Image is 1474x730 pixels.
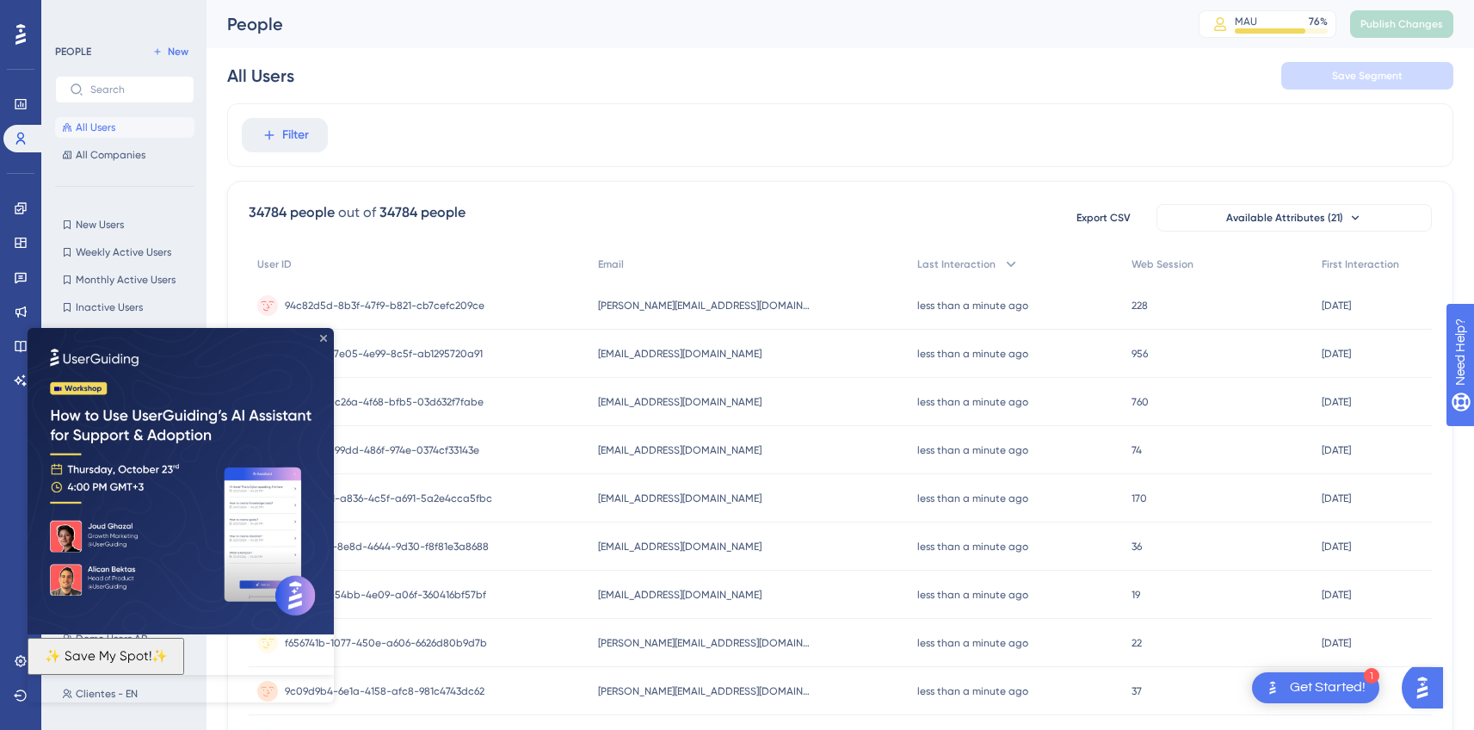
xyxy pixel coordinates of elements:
span: [EMAIL_ADDRESS][DOMAIN_NAME] [598,395,762,409]
span: Filter [282,125,309,145]
div: out of [338,202,376,223]
span: Last Interaction [917,257,996,271]
button: Export CSV [1060,204,1146,232]
span: 19 [1132,588,1140,602]
span: f656741b-1077-450e-a606-6626d80b9d7b [285,636,487,650]
span: 94c82d5d-8b3f-47f9-b821-cb7cefc209ce [285,299,484,312]
span: First Interaction [1322,257,1399,271]
button: Publish Changes [1350,10,1453,38]
span: [EMAIL_ADDRESS][DOMAIN_NAME] [598,492,762,505]
span: [EMAIL_ADDRESS][DOMAIN_NAME] [598,588,762,602]
time: less than a minute ago [917,589,1028,601]
time: [DATE] [1322,348,1351,360]
div: MAU [1235,15,1257,28]
div: Close Preview [293,7,299,14]
span: 4c9549af-c26a-4f68-bfb5-03d632f7fabe [285,395,484,409]
span: [PERSON_NAME][EMAIL_ADDRESS][DOMAIN_NAME] [598,636,813,650]
time: less than a minute ago [917,685,1028,697]
span: All Companies [76,148,145,162]
div: PEOPLE [55,45,91,59]
span: 170 [1132,492,1147,505]
span: eb295292-7e05-4e99-8c5f-ab1295720a91 [285,347,483,361]
span: 36 [1132,540,1142,554]
span: User ID [257,257,292,271]
span: Monthly Active Users [76,273,176,287]
div: 34784 people [379,202,466,223]
div: 34784 people [249,202,335,223]
span: 74 [1132,443,1142,457]
span: [PERSON_NAME][EMAIL_ADDRESS][DOMAIN_NAME] [598,684,813,698]
img: launcher-image-alternative-text [1262,677,1283,698]
span: Save Segment [1332,69,1403,83]
span: 956 [1132,347,1148,361]
button: New Users [55,214,194,235]
span: Inactive Users [76,300,143,314]
div: 1 [1364,668,1379,684]
span: Email [598,257,624,271]
button: Monthly Active Users [55,269,194,290]
button: All Users [55,117,194,138]
time: [DATE] [1322,541,1351,553]
span: All Users [76,121,115,134]
div: Open Get Started! checklist, remaining modules: 1 [1252,672,1379,703]
div: People [227,12,1156,36]
span: Web Session [1132,257,1193,271]
span: New Users [76,218,124,232]
time: less than a minute ago [917,348,1028,360]
span: 81a03952-54bb-4e09-a06f-360416bf57bf [285,588,486,602]
time: less than a minute ago [917,492,1028,504]
span: [EMAIL_ADDRESS][DOMAIN_NAME] [598,443,762,457]
button: Save Segment [1281,62,1453,90]
input: Search [90,84,180,96]
time: less than a minute ago [917,444,1028,456]
time: less than a minute ago [917,637,1028,649]
span: 228 [1132,299,1148,312]
time: less than a minute ago [917,541,1028,553]
span: e8c287a8-8e8d-4644-9d30-f8f81e3a8688 [285,540,489,554]
iframe: UserGuiding AI Assistant Launcher [1402,662,1453,714]
span: [EMAIL_ADDRESS][DOMAIN_NAME] [598,347,762,361]
div: 76 % [1309,15,1328,28]
span: New [168,45,188,59]
button: Weekly Active Users [55,242,194,263]
span: Export CSV [1076,211,1131,225]
span: Weekly Active Users [76,245,171,259]
span: [EMAIL_ADDRESS][DOMAIN_NAME] [598,540,762,554]
span: 37 [1132,684,1142,698]
div: All Users [227,64,294,88]
button: All Companies [55,145,194,165]
time: [DATE] [1322,492,1351,504]
span: 22 [1132,636,1142,650]
time: [DATE] [1322,637,1351,649]
span: Publish Changes [1360,17,1443,31]
time: [DATE] [1322,589,1351,601]
button: Filter [242,118,328,152]
time: less than a minute ago [917,300,1028,312]
span: [PERSON_NAME][EMAIL_ADDRESS][DOMAIN_NAME] [598,299,813,312]
span: 760 [1132,395,1149,409]
time: [DATE] [1322,444,1351,456]
span: Available Attributes (21) [1226,211,1343,225]
span: 9c09d9b4-6e1a-4158-afc8-981c4743dc62 [285,684,484,698]
time: [DATE] [1322,396,1351,408]
span: 3b0abad1-a836-4c5f-a691-5a2e4cca5fbc [285,492,492,505]
div: Get Started! [1290,678,1366,697]
button: Available Attributes (21) [1156,204,1432,232]
time: less than a minute ago [917,396,1028,408]
button: Inactive Users [55,297,194,318]
time: [DATE] [1322,300,1351,312]
span: cb317ae9-99dd-486f-974e-0374cf33143e [285,443,479,457]
button: New [146,41,194,62]
span: Need Help? [40,4,108,25]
